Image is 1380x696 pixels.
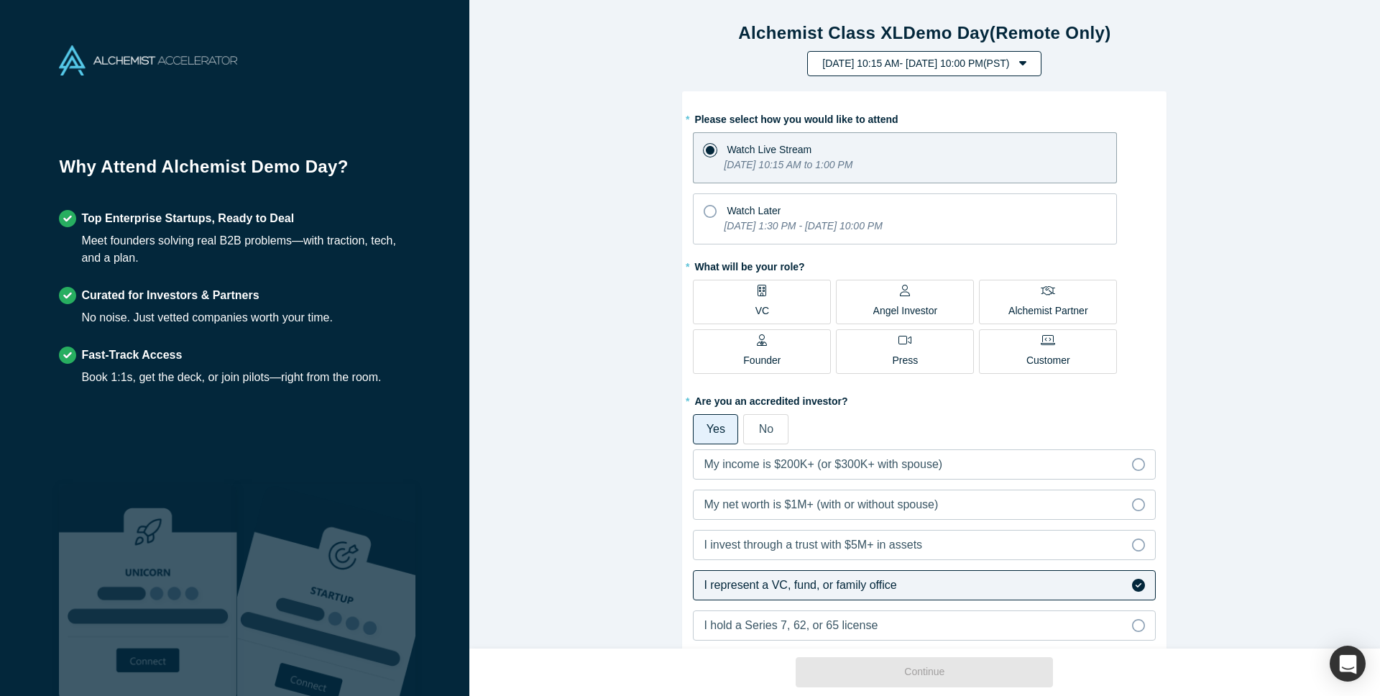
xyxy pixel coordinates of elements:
div: Meet founders solving real B2B problems—with traction, tech, and a plan. [81,232,410,267]
strong: Alchemist Class XL Demo Day (Remote Only) [738,23,1110,42]
button: [DATE] 10:15 AM- [DATE] 10:00 PM(PST) [807,51,1041,76]
h1: Why Attend Alchemist Demo Day? [59,154,410,190]
strong: Top Enterprise Startups, Ready to Deal [81,212,294,224]
label: Please select how you would like to attend [693,107,1156,127]
label: Are you an accredited investor? [693,389,1156,409]
strong: Curated for Investors & Partners [81,289,259,301]
p: Alchemist Partner [1008,303,1087,319]
i: [DATE] 1:30 PM - [DATE] 10:00 PM [724,220,882,232]
span: Watch Live Stream [727,144,811,155]
span: Watch Later [727,205,781,216]
p: Angel Investor [873,303,938,319]
span: My income is $200K+ (or $300K+ with spouse) [704,458,942,470]
span: My net worth is $1M+ (with or without spouse) [704,498,938,510]
div: Book 1:1s, get the deck, or join pilots—right from the room. [81,369,381,386]
span: I represent a VC, fund, or family office [704,579,896,591]
label: What will be your role? [693,255,1156,275]
span: I hold a Series 7, 62, or 65 license [704,619,878,631]
i: [DATE] 10:15 AM to 1:00 PM [724,159,852,170]
span: Yes [707,423,725,435]
img: Prism AI [237,484,415,696]
strong: Fast-Track Access [81,349,182,361]
p: Founder [743,353,781,368]
button: Continue [796,657,1053,687]
img: Alchemist Accelerator Logo [59,45,237,75]
div: No noise. Just vetted companies worth your time. [81,309,333,326]
span: No [759,423,773,435]
p: VC [755,303,769,319]
img: Robust Technologies [59,484,237,696]
span: I invest through a trust with $5M+ in assets [704,539,922,551]
p: Customer [1026,353,1070,368]
p: Press [892,353,918,368]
